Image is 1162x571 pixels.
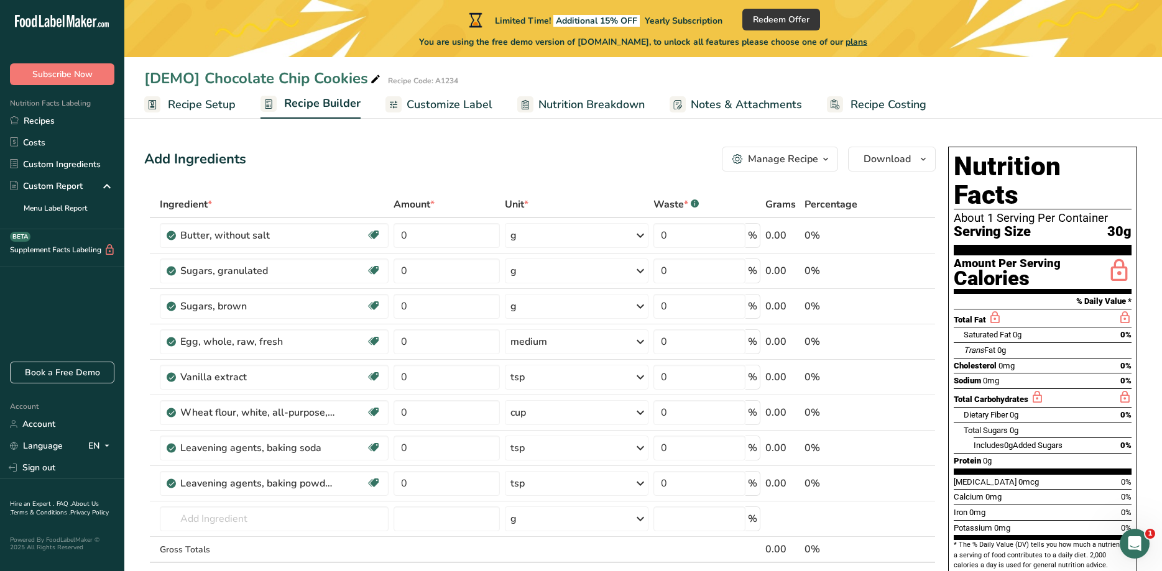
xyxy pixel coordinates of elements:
div: Limited Time! [466,12,722,27]
div: 0.00 [765,228,800,243]
span: Saturated Fat [964,330,1011,339]
span: [MEDICAL_DATA] [954,477,1017,486]
div: 0% [805,228,877,243]
span: 0% [1120,410,1132,419]
span: Includes Added Sugars [974,441,1063,450]
span: 0% [1121,477,1132,486]
span: 0g [1010,410,1018,419]
a: Recipe Builder [261,89,361,119]
div: BETA [10,232,30,242]
span: Serving Size [954,224,1031,240]
div: 0% [805,370,877,385]
a: About Us . [10,500,99,517]
div: 0.00 [765,476,800,491]
span: Total Sugars [964,426,1008,435]
button: Subscribe Now [10,63,114,85]
a: Book a Free Demo [10,362,114,383]
div: g [510,263,517,278]
div: Leavening agents, baking powder, low-sodium [180,476,336,491]
div: Calories [954,270,1061,288]
div: Manage Recipe [748,152,818,167]
span: Grams [765,197,796,212]
span: Fat [964,345,995,355]
div: Leavening agents, baking soda [180,441,336,455]
span: 0mg [985,492,1002,501]
div: 0% [805,334,877,349]
div: Sugars, granulated [180,263,336,278]
span: Nutrition Breakdown [538,96,645,113]
span: 0mg [969,508,985,517]
span: plans [846,36,867,48]
button: Manage Recipe [722,147,838,171]
span: Download [864,152,911,167]
div: 0% [805,542,877,557]
div: About 1 Serving Per Container [954,212,1132,224]
a: Notes & Attachments [670,91,802,119]
div: 0% [805,476,877,491]
span: Additional 15% OFF [553,15,640,27]
span: 0g [1004,441,1013,450]
div: [DEMO] Chocolate Chip Cookies [144,67,383,89]
div: Recipe Code: A1234 [388,75,458,86]
div: Waste [653,197,699,212]
span: Yearly Subscription [645,15,722,27]
a: Terms & Conditions . [11,508,70,517]
span: 0% [1121,508,1132,517]
span: Recipe Setup [168,96,236,113]
a: Customize Label [385,91,492,119]
span: 0mg [994,523,1010,532]
span: Dietary Fiber [964,410,1008,419]
div: g [510,299,517,314]
span: Sodium [954,376,981,385]
div: cup [510,405,526,420]
div: Custom Report [10,180,83,193]
span: Total Carbohydrates [954,395,1028,404]
div: Amount Per Serving [954,258,1061,270]
div: Add Ingredients [144,149,246,170]
span: Notes & Attachments [691,96,802,113]
h1: Nutrition Facts [954,152,1132,209]
span: Recipe Costing [851,96,926,113]
span: 0g [1013,330,1021,339]
div: Vanilla extract [180,370,336,385]
a: FAQ . [57,500,71,508]
section: * The % Daily Value (DV) tells you how much a nutrient in a serving of food contributes to a dail... [954,540,1132,570]
span: 1 [1145,529,1155,539]
div: EN [88,439,114,454]
div: 0.00 [765,542,800,557]
span: 0% [1121,492,1132,501]
div: tsp [510,370,525,385]
span: Ingredient [160,197,212,212]
i: Trans [964,345,984,355]
div: 0.00 [765,441,800,455]
section: % Daily Value * [954,294,1132,309]
a: Recipe Costing [827,91,926,119]
iframe: Intercom live chat [1120,529,1150,559]
button: Redeem Offer [742,9,820,30]
button: Download [848,147,936,171]
span: 30g [1107,224,1132,240]
a: Language [10,435,63,457]
div: 0.00 [765,370,800,385]
span: 0mg [983,376,999,385]
span: Total Fat [954,315,986,324]
div: Butter, without salt [180,228,336,243]
span: 0% [1120,330,1132,339]
div: 0% [805,263,877,278]
span: 0% [1121,523,1132,532]
span: Recipe Builder [284,95,361,112]
span: 0mg [998,361,1015,370]
div: 0% [805,299,877,314]
span: Percentage [805,197,857,212]
div: Powered By FoodLabelMaker © 2025 All Rights Reserved [10,536,114,551]
span: Potassium [954,523,992,532]
span: Cholesterol [954,361,997,370]
div: 0.00 [765,334,800,349]
div: 0.00 [765,263,800,278]
div: Gross Totals [160,543,389,556]
span: Redeem Offer [753,13,809,26]
span: Customize Label [407,96,492,113]
div: 0.00 [765,405,800,420]
div: medium [510,334,547,349]
span: You are using the free demo version of [DOMAIN_NAME], to unlock all features please choose one of... [419,35,867,48]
